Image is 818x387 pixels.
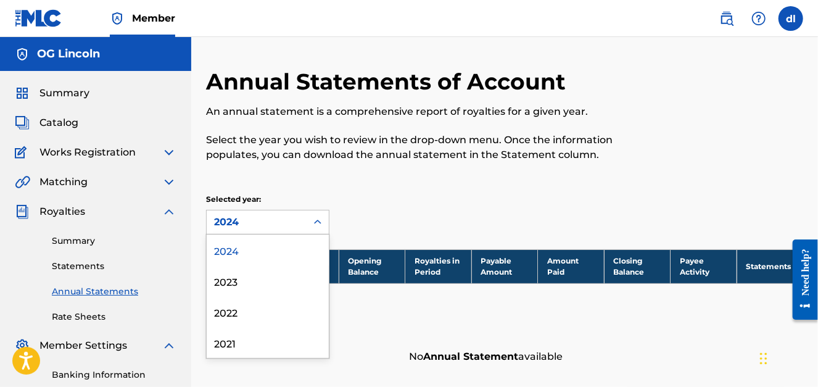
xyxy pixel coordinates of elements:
[15,175,30,189] img: Matching
[15,47,30,62] img: Accounts
[162,204,176,219] img: expand
[714,6,739,31] a: Public Search
[15,86,89,101] a: SummarySummary
[737,249,803,283] th: Statements
[751,11,766,26] img: help
[206,104,666,119] p: An annual statement is a comprehensive report of royalties for a given year.
[538,249,605,283] th: Amount Paid
[719,11,734,26] img: search
[206,68,572,96] h2: Annual Statements of Account
[15,115,30,130] img: Catalog
[162,145,176,160] img: expand
[405,249,472,283] th: Royalties in Period
[206,194,329,205] p: Selected year:
[214,215,299,230] div: 2024
[207,327,329,358] div: 2021
[52,285,176,298] a: Annual Statements
[604,249,671,283] th: Closing Balance
[760,340,767,377] div: Drag
[756,328,818,387] iframe: Chat Widget
[39,175,88,189] span: Matching
[110,11,125,26] img: Top Rightsholder
[779,6,803,31] div: User Menu
[206,133,666,162] p: Select the year you wish to review in the drop-down menu. Once the information populates, you can...
[52,310,176,323] a: Rate Sheets
[162,175,176,189] img: expand
[39,145,136,160] span: Works Registration
[39,338,127,353] span: Member Settings
[339,249,405,283] th: Opening Balance
[52,260,176,273] a: Statements
[746,6,771,31] div: Help
[15,338,30,353] img: Member Settings
[15,145,31,160] img: Works Registration
[207,296,329,327] div: 2022
[403,343,803,370] div: No available
[471,249,538,283] th: Payable Amount
[671,249,737,283] th: Payee Activity
[783,230,818,329] iframe: Resource Center
[207,265,329,296] div: 2023
[207,235,329,265] div: 2024
[15,115,78,130] a: CatalogCatalog
[39,86,89,101] span: Summary
[132,11,175,25] span: Member
[162,338,176,353] img: expand
[15,86,30,101] img: Summary
[52,235,176,248] a: Summary
[15,204,30,219] img: Royalties
[37,47,100,61] h5: OG Lincoln
[15,9,62,27] img: MLC Logo
[52,368,176,381] a: Banking Information
[423,351,518,362] strong: Annual Statement
[39,204,85,219] span: Royalties
[39,115,78,130] span: Catalog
